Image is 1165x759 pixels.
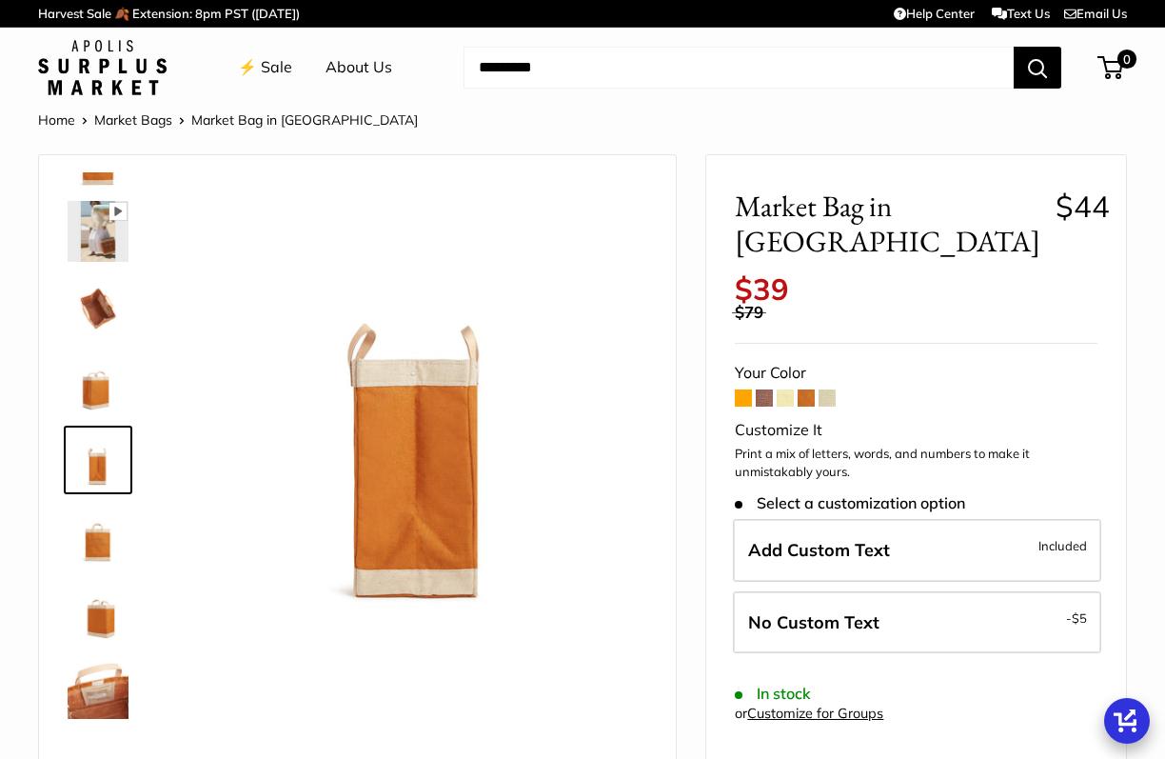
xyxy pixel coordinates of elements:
a: description_Seal of authenticity printed on the backside of every bag. [64,502,132,570]
span: Included [1038,534,1087,557]
img: Market Bag in Cognac [68,429,128,490]
span: 0 [1117,50,1136,69]
a: ⚡️ Sale [238,53,292,82]
span: $79 [735,302,763,322]
img: description_Seal of authenticity printed on the backside of every bag. [68,506,128,567]
nav: Breadcrumb [38,108,418,132]
a: Email Us [1064,6,1127,21]
a: Market Bag in Cognac [64,426,132,494]
span: $44 [1056,188,1110,225]
img: Market Bag in Cognac [68,353,128,414]
span: In stock [735,685,810,703]
span: $5 [1072,610,1087,626]
a: Market Bag in Cognac [64,273,132,342]
img: Market Bag in Cognac [68,201,128,262]
span: Market Bag in [GEOGRAPHIC_DATA] [191,111,418,129]
a: Market Bag in Cognac [64,197,132,266]
a: 0 [1099,56,1123,79]
a: Market Bag in Cognac [64,578,132,647]
label: Add Custom Text [733,519,1101,582]
span: $39 [735,270,789,308]
span: Select a customization option [735,494,964,512]
img: Market Bag in Cognac [191,184,647,640]
a: Market Bags [94,111,172,129]
div: Your Color [735,359,1097,388]
input: Search... [464,47,1014,89]
a: Market Bag in Cognac [64,654,132,723]
span: No Custom Text [748,611,879,633]
button: Search [1014,47,1061,89]
img: Market Bag in Cognac [68,277,128,338]
span: Add Custom Text [748,539,890,561]
span: - [1066,607,1087,629]
img: Market Bag in Cognac [68,658,128,719]
a: Help Center [894,6,975,21]
a: Customize for Groups [747,705,883,722]
label: Leave Blank [733,591,1101,654]
div: Customize It [735,416,1097,445]
img: Apolis: Surplus Market [38,40,167,95]
a: Text Us [992,6,1050,21]
div: or [735,701,883,727]
a: Home [38,111,75,129]
p: Print a mix of letters, words, and numbers to make it unmistakably yours. [735,445,1097,482]
a: Market Bag in Cognac [64,350,132,418]
a: About Us [326,53,392,82]
span: Market Bag in [GEOGRAPHIC_DATA] [735,189,1040,259]
img: Market Bag in Cognac [68,582,128,643]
